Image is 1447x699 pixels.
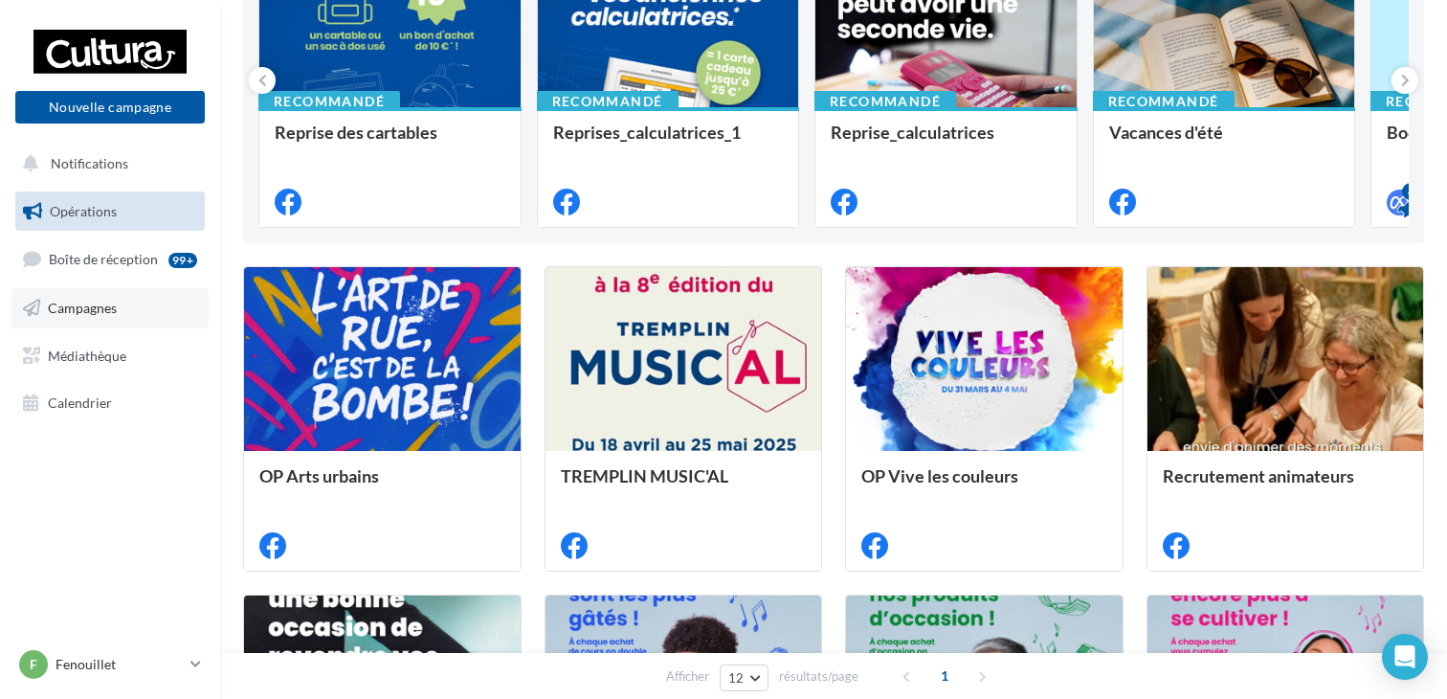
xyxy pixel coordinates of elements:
[831,123,1061,161] div: Reprise_calculatrices
[720,665,768,691] button: 12
[553,123,784,161] div: Reprises_calculatrices_1
[1382,634,1428,680] div: Open Intercom Messenger
[49,251,158,267] span: Boîte de réception
[15,91,205,124] button: Nouvelle campagne
[48,395,112,411] span: Calendrier
[11,144,201,184] button: Notifications
[30,655,37,674] span: F
[168,253,197,268] div: 99+
[11,288,209,328] a: Campagnes
[537,91,679,112] div: Recommandé
[1402,183,1419,200] div: 4
[258,91,400,112] div: Recommandé
[275,123,505,161] div: Reprise des cartables
[929,661,960,691] span: 1
[259,466,505,505] div: OP Arts urbains
[48,347,126,363] span: Médiathèque
[1163,466,1409,505] div: Recrutement animateurs
[11,383,209,423] a: Calendrier
[814,91,956,112] div: Recommandé
[779,667,858,686] span: résultats/page
[48,300,117,316] span: Campagnes
[51,155,128,171] span: Notifications
[56,655,183,674] p: Fenouillet
[11,336,209,376] a: Médiathèque
[1093,91,1235,112] div: Recommandé
[15,646,205,683] a: F Fenouillet
[11,192,209,232] a: Opérations
[861,466,1107,505] div: OP Vive les couleurs
[50,203,117,219] span: Opérations
[728,670,745,686] span: 12
[561,466,807,505] div: TREMPLIN MUSIC'AL
[1109,123,1340,161] div: Vacances d'été
[666,667,709,686] span: Afficher
[11,238,209,280] a: Boîte de réception99+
